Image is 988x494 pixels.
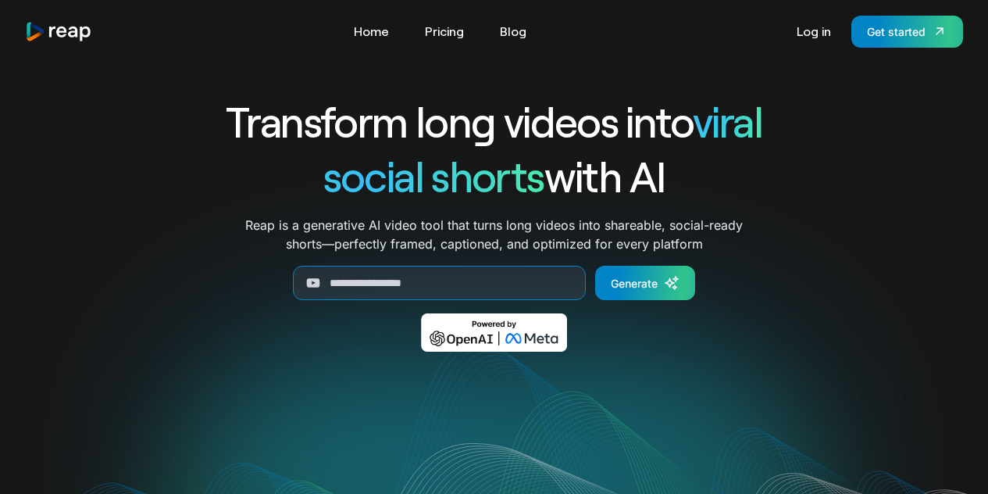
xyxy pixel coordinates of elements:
a: Get started [851,16,963,48]
form: Generate Form [169,266,819,300]
h1: Transform long videos into [169,94,819,149]
h1: with AI [169,149,819,203]
div: Get started [867,23,926,40]
a: Generate [595,266,695,300]
div: Generate [611,275,658,292]
a: Pricing [417,19,472,44]
img: reap logo [25,21,92,42]
a: Home [346,19,397,44]
a: home [25,21,92,42]
span: viral [693,95,762,146]
p: Reap is a generative AI video tool that turns long videos into shareable, social-ready shorts—per... [245,216,743,253]
a: Log in [789,19,839,44]
img: Powered by OpenAI & Meta [421,313,567,352]
span: social shorts [323,150,544,201]
a: Blog [492,19,534,44]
